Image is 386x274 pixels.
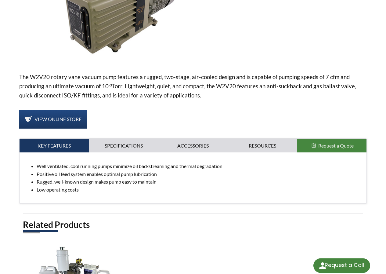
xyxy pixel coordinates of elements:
a: View Online Store [19,110,87,129]
span: View Online Store [34,116,81,122]
img: round button [318,261,327,270]
li: Well ventilated, cool running pumps minimize oil backstreaming and thermal degradation [37,162,362,170]
div: Request a Call [325,258,364,272]
a: Accessories [158,139,228,153]
sup: -3 [109,83,112,87]
a: Key Features [20,139,89,153]
li: Rugged, well-known design makes pump easy to maintain [37,178,362,186]
a: Specifications [89,139,158,153]
li: Low operating costs [37,186,362,194]
h2: Related Products [23,219,363,230]
span: Request a Quote [318,143,354,148]
a: Resources [228,139,297,153]
p: The W2V20 rotary vane vacuum pump features a rugged, two-stage, air-cooled design and is capable ... [19,72,367,100]
li: Positive oil feed system enables optimal pump lubrication [37,170,362,178]
button: Request a Quote [297,139,366,153]
div: Request a Call [313,258,370,273]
